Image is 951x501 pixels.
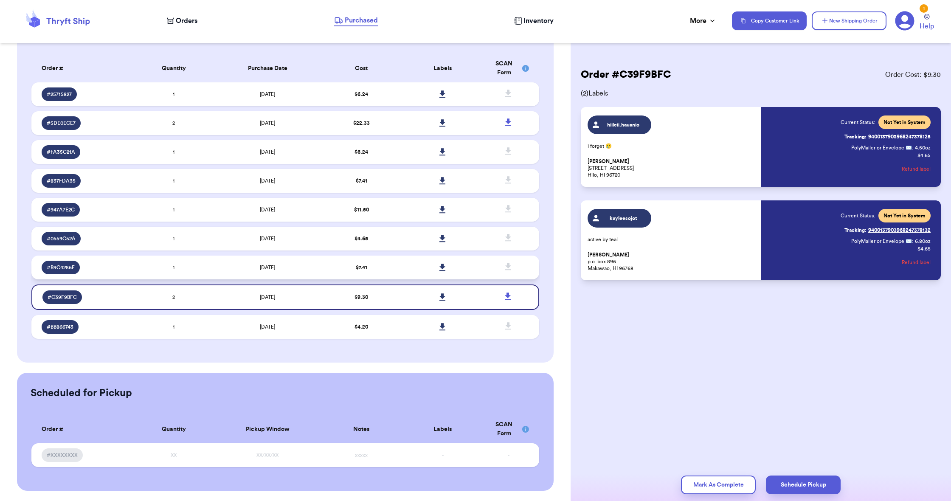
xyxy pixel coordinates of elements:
[844,130,931,144] a: Tracking:9400137903968247378125
[47,264,75,271] span: # B9C4286E
[912,144,913,151] span: :
[355,453,368,458] span: xxxxx
[603,121,644,128] span: hiileii.hauanio
[260,207,275,212] span: [DATE]
[588,143,756,149] p: i forget 🥲
[917,245,931,252] p: $ 4.65
[47,235,76,242] span: # 0559C52A
[844,133,867,140] span: Tracking:
[353,121,370,126] span: $ 22.33
[173,207,174,212] span: 1
[912,238,913,245] span: :
[47,149,75,155] span: # FA35C21A
[214,54,321,82] th: Purchase Date
[260,121,275,126] span: [DATE]
[581,68,671,82] h2: Order # C39F9BFC
[402,54,483,82] th: Labels
[47,452,78,459] span: #XXXXXXXX
[844,227,867,234] span: Tracking:
[844,223,931,237] a: Tracking:9400137903968247378132
[442,453,444,458] span: -
[514,16,554,26] a: Inventory
[47,91,72,98] span: # 25715827
[31,415,133,443] th: Order #
[588,252,629,258] span: [PERSON_NAME]
[920,4,928,13] div: 1
[902,160,931,178] button: Refund label
[172,295,175,300] span: 2
[588,158,629,165] span: [PERSON_NAME]
[173,265,174,270] span: 1
[173,149,174,155] span: 1
[47,120,76,127] span: # 5DE0ECE7
[902,253,931,272] button: Refund label
[355,295,368,300] span: $ 9.30
[172,121,175,126] span: 2
[732,11,807,30] button: Copy Customer Link
[256,453,279,458] span: XX/XX/XX
[915,238,931,245] span: 6.80 oz
[812,11,886,30] button: New Shipping Order
[883,212,926,219] span: Not Yet in System
[167,16,197,26] a: Orders
[920,21,934,31] span: Help
[920,14,934,31] a: Help
[176,16,197,26] span: Orders
[915,144,931,151] span: 4.50 oz
[588,251,756,272] p: p.o. box 896 Makawao, HI 96768
[133,415,214,443] th: Quantity
[841,119,875,126] span: Current Status:
[356,265,367,270] span: $ 7.41
[321,54,402,82] th: Cost
[895,11,914,31] a: 1
[260,265,275,270] span: [DATE]
[171,453,177,458] span: XX
[355,149,368,155] span: $ 6.24
[766,476,841,494] button: Schedule Pickup
[355,324,368,329] span: $ 4.20
[402,415,483,443] th: Labels
[133,54,214,82] th: Quantity
[355,92,368,97] span: $ 6.24
[603,215,644,222] span: kayleesojot
[260,236,275,241] span: [DATE]
[354,207,369,212] span: $ 11.50
[488,59,529,77] div: SCAN Form
[260,295,275,300] span: [DATE]
[47,177,76,184] span: # 837FDA35
[214,415,321,443] th: Pickup Window
[851,239,912,244] span: PolyMailer or Envelope ✉️
[31,386,132,400] h2: Scheduled for Pickup
[581,88,941,99] span: ( 2 ) Labels
[334,15,378,26] a: Purchased
[883,119,926,126] span: Not Yet in System
[260,324,275,329] span: [DATE]
[345,15,378,25] span: Purchased
[885,70,941,80] span: Order Cost: $ 9.30
[356,178,367,183] span: $ 7.41
[681,476,756,494] button: Mark As Complete
[690,16,717,26] div: More
[47,324,73,330] span: # BB866743
[851,145,912,150] span: PolyMailer or Envelope ✉️
[917,152,931,159] p: $ 4.65
[48,294,77,301] span: # C39F9BFC
[523,16,554,26] span: Inventory
[355,236,368,241] span: $ 4.65
[47,206,75,213] span: # 947A7E2C
[260,92,275,97] span: [DATE]
[173,92,174,97] span: 1
[31,54,133,82] th: Order #
[260,149,275,155] span: [DATE]
[173,178,174,183] span: 1
[173,324,174,329] span: 1
[488,420,529,438] div: SCAN Form
[321,415,402,443] th: Notes
[508,453,509,458] span: -
[841,212,875,219] span: Current Status:
[588,158,756,178] p: [STREET_ADDRESS] Hilo, HI 96720
[173,236,174,241] span: 1
[260,178,275,183] span: [DATE]
[588,236,756,243] p: active by teal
